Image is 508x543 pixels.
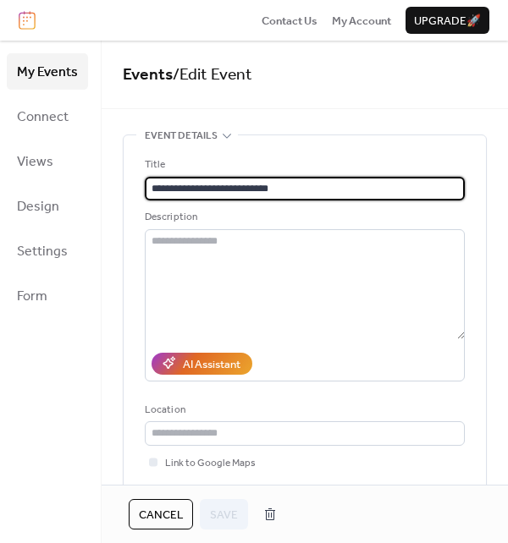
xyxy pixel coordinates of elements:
[7,233,88,269] a: Settings
[145,209,461,226] div: Description
[7,53,88,90] a: My Events
[17,59,78,85] span: My Events
[145,402,461,419] div: Location
[17,194,59,220] span: Design
[17,283,47,310] span: Form
[7,143,88,179] a: Views
[145,156,461,173] div: Title
[19,11,36,30] img: logo
[7,98,88,134] a: Connect
[173,59,252,90] span: / Edit Event
[17,104,69,130] span: Connect
[145,128,218,145] span: Event details
[129,499,193,529] button: Cancel
[332,13,391,30] span: My Account
[262,12,317,29] a: Contact Us
[17,149,53,175] span: Views
[17,239,68,265] span: Settings
[123,59,173,90] a: Events
[139,507,183,524] span: Cancel
[406,7,489,34] button: Upgrade🚀
[183,356,240,373] div: AI Assistant
[165,455,256,472] span: Link to Google Maps
[7,188,88,224] a: Design
[7,277,88,314] a: Form
[414,13,481,30] span: Upgrade 🚀
[262,13,317,30] span: Contact Us
[152,353,252,375] button: AI Assistant
[332,12,391,29] a: My Account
